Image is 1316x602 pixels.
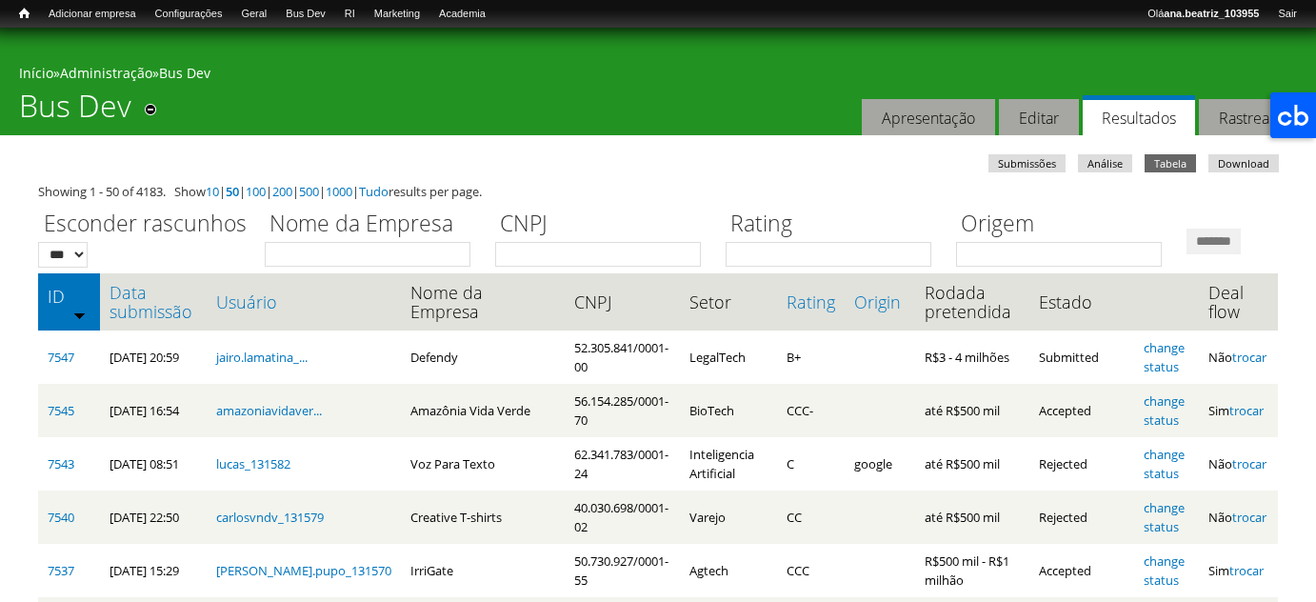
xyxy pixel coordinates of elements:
[216,455,290,472] a: lucas_131582
[401,331,564,384] td: Defendy
[1138,5,1268,24] a: Oláana.beatriz_103955
[19,64,1297,88] div: » »
[1144,552,1185,589] a: change status
[680,437,777,491] td: Inteligencia Artificial
[1199,331,1278,384] td: Não
[680,331,777,384] td: LegalTech
[854,292,906,311] a: Origin
[48,455,74,472] a: 7543
[777,491,845,544] td: CC
[1083,95,1195,136] a: Resultados
[1029,384,1134,437] td: Accepted
[100,331,208,384] td: [DATE] 20:59
[48,349,74,366] a: 7547
[565,491,680,544] td: 40.030.698/0001-02
[401,544,564,597] td: IrriGate
[1078,154,1132,172] a: Análise
[1029,331,1134,384] td: Submitted
[146,5,232,24] a: Configurações
[335,5,365,24] a: RI
[1232,509,1266,526] a: trocar
[1268,5,1306,24] a: Sair
[38,208,252,242] label: Esconder rascunhos
[565,437,680,491] td: 62.341.783/0001-24
[1029,437,1134,491] td: Rejected
[401,273,564,331] th: Nome da Empresa
[915,544,1029,597] td: R$500 mil - R$1 milhão
[777,437,845,491] td: C
[100,491,208,544] td: [DATE] 22:50
[1199,273,1278,331] th: Deal flow
[787,292,835,311] a: Rating
[845,437,915,491] td: google
[495,208,713,242] label: CNPJ
[680,491,777,544] td: Varejo
[272,183,292,200] a: 200
[1229,562,1264,579] a: trocar
[862,99,995,136] a: Apresentação
[565,384,680,437] td: 56.154.285/0001-70
[1029,491,1134,544] td: Rejected
[680,273,777,331] th: Setor
[988,154,1066,172] a: Submissões
[246,183,266,200] a: 100
[1144,499,1185,535] a: change status
[60,64,152,82] a: Administração
[565,544,680,597] td: 50.730.927/0001-55
[38,182,1278,201] div: Showing 1 - 50 of 4183. Show | | | | | | results per page.
[565,273,680,331] th: CNPJ
[19,88,131,135] h1: Bus Dev
[1029,273,1134,331] th: Estado
[216,509,324,526] a: carlosvndv_131579
[1232,455,1266,472] a: trocar
[100,437,208,491] td: [DATE] 08:51
[777,331,845,384] td: B+
[1232,349,1266,366] a: trocar
[915,491,1029,544] td: até R$500 mil
[231,5,276,24] a: Geral
[915,273,1029,331] th: Rodada pretendida
[1229,402,1264,419] a: trocar
[265,208,483,242] label: Nome da Empresa
[1199,437,1278,491] td: Não
[159,64,210,82] a: Bus Dev
[19,7,30,20] span: Início
[915,331,1029,384] td: R$3 - 4 milhões
[216,292,391,311] a: Usuário
[1199,384,1278,437] td: Sim
[299,183,319,200] a: 500
[726,208,944,242] label: Rating
[39,5,146,24] a: Adicionar empresa
[999,99,1079,136] a: Editar
[359,183,389,200] a: Tudo
[48,562,74,579] a: 7537
[1145,154,1196,172] a: Tabela
[401,437,564,491] td: Voz Para Texto
[956,208,1174,242] label: Origem
[1144,339,1185,375] a: change status
[429,5,495,24] a: Academia
[1029,544,1134,597] td: Accepted
[1144,446,1185,482] a: change status
[48,402,74,419] a: 7545
[915,437,1029,491] td: até R$500 mil
[401,491,564,544] td: Creative T-shirts
[1199,544,1278,597] td: Sim
[19,64,53,82] a: Início
[226,183,239,200] a: 50
[73,309,86,321] img: ordem crescente
[680,544,777,597] td: Agtech
[216,562,391,579] a: [PERSON_NAME].pupo_131570
[10,5,39,23] a: Início
[110,283,198,321] a: Data submissão
[565,331,680,384] td: 52.305.841/0001-00
[206,183,219,200] a: 10
[100,544,208,597] td: [DATE] 15:29
[216,402,322,419] a: amazoniavidaver...
[777,544,845,597] td: CCC
[1199,99,1295,136] a: Rastrear
[1199,491,1278,544] td: Não
[326,183,352,200] a: 1000
[777,384,845,437] td: CCC-
[401,384,564,437] td: Amazônia Vida Verde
